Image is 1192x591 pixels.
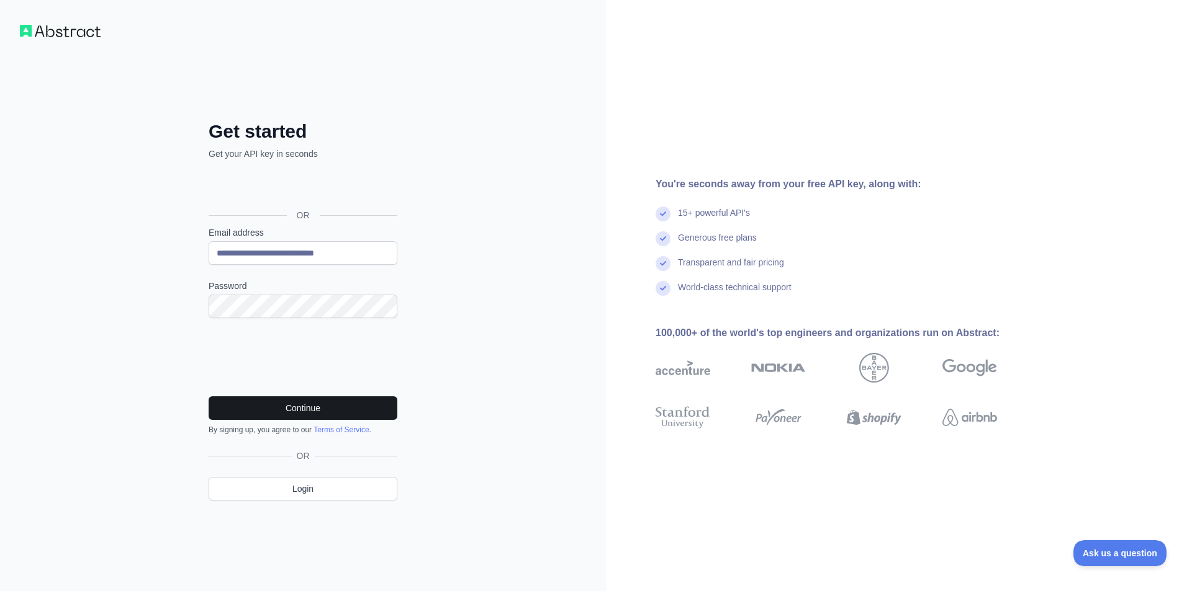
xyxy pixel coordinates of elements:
[209,148,397,160] p: Get your API key in seconds
[751,353,806,383] img: nokia
[678,256,784,281] div: Transparent and fair pricing
[209,280,397,292] label: Password
[292,450,315,462] span: OR
[209,477,397,500] a: Login
[678,281,792,306] div: World-class technical support
[209,333,397,381] iframe: reCAPTCHA
[942,404,997,431] img: airbnb
[209,226,397,239] label: Email address
[656,231,670,246] img: check mark
[656,177,1037,192] div: You're seconds away from your free API key, along with:
[202,174,401,201] iframe: Nút Đăng nhập bằng Google
[314,425,369,434] a: Terms of Service
[656,207,670,221] img: check mark
[847,404,901,431] img: shopify
[209,425,397,435] div: By signing up, you agree to our .
[1073,540,1167,566] iframe: Toggle Customer Support
[287,209,320,221] span: OR
[678,231,757,256] div: Generous free plans
[678,207,750,231] div: 15+ powerful API's
[859,353,889,383] img: bayer
[20,25,101,37] img: Workflow
[656,281,670,296] img: check mark
[656,256,670,271] img: check mark
[751,404,806,431] img: payoneer
[656,404,710,431] img: stanford university
[942,353,997,383] img: google
[209,120,397,143] h2: Get started
[209,396,397,420] button: Continue
[656,326,1037,340] div: 100,000+ of the world's top engineers and organizations run on Abstract:
[656,353,710,383] img: accenture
